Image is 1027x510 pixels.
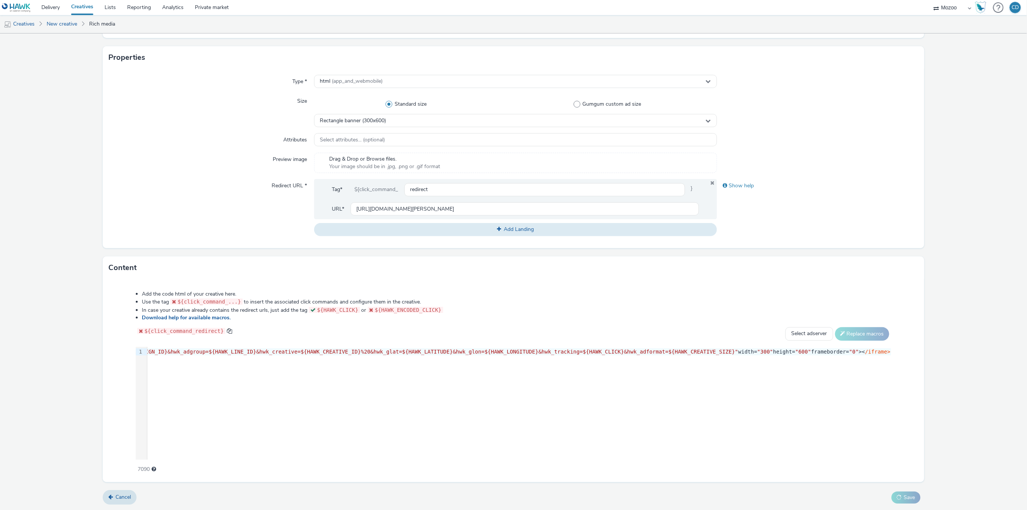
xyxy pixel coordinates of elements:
[270,153,310,163] label: Preview image
[583,100,641,108] span: Gumgum custom ad size
[2,3,31,12] img: undefined Logo
[504,226,534,233] span: Add Landing
[349,183,404,196] div: ${click_command_
[115,493,131,501] span: Cancel
[138,466,150,473] span: 7090
[395,100,427,108] span: Standard size
[136,348,143,356] div: 1
[975,2,989,14] a: Hawk Academy
[351,202,699,216] input: url...
[757,349,773,355] span: "300"
[685,183,699,196] span: }
[142,298,891,306] li: Use the tag to insert the associated click commands and configure them in the creative.
[142,306,891,314] li: In case your creative already contains the redirect urls, just add the tag or
[295,94,310,105] label: Size
[795,349,811,355] span: "600"
[865,349,890,355] span: /iframe>
[142,290,891,298] li: Add the code html of your creative here.
[103,490,137,504] a: Cancel
[1012,2,1019,13] div: CD
[330,155,441,163] span: Drag & Drop or Browse files.
[152,466,156,473] div: Maximum recommended length: 3000 characters.
[269,179,310,190] label: Redirect URL *
[290,75,310,85] label: Type *
[892,492,921,504] button: Save
[227,328,232,334] span: copy to clipboard
[43,15,81,33] a: New creative
[975,2,986,14] img: Hawk Academy
[375,307,442,313] span: ${HAWK_ENCODED_CLICK}
[85,15,119,33] a: Rich media
[142,314,234,321] a: Download help for available macros.
[317,307,359,313] span: ${HAWK_CLICK}
[281,133,310,144] label: Attributes
[108,262,137,273] h3: Content
[144,328,224,334] span: ${click_command_redirect}
[330,163,441,170] span: Your image should be in .jpg, .png or .gif format
[4,21,11,28] img: mobile
[332,77,383,85] span: (app_and_webmobile)
[835,327,889,341] button: Replace macros
[849,349,859,355] span: "0"
[904,494,915,501] span: Save
[178,299,241,305] span: ${click_command_...}
[314,223,717,236] button: Add Landing
[320,118,386,124] span: Rectangle banner (300x600)
[717,179,919,193] div: Show help
[320,78,383,85] span: html
[320,137,385,143] span: Select attributes... (optional)
[108,52,145,63] h3: Properties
